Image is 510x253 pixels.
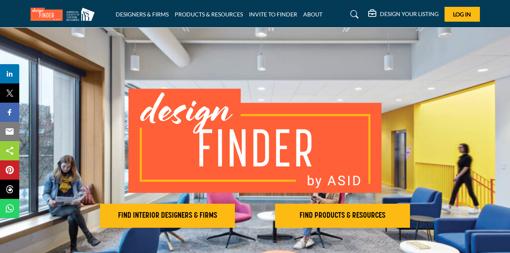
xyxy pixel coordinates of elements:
div: DESIGN YOUR LISTING [368,10,439,19]
a: Search [343,8,364,21]
button: Log In [445,7,480,22]
a: INVITE TO FINDER [249,11,297,18]
button: FIND INTERIOR DESIGNERS & FIRMS [100,204,235,228]
span: Log In [453,11,471,18]
a: DESIGNERS & FIRMS [116,11,169,18]
h2: FIND INTERIOR DESIGNERS & FIRMS [102,211,233,221]
a: ABOUT [303,11,322,18]
h5: DESIGN YOUR LISTING [380,10,439,18]
button: FIND PRODUCTS & RESOURCES [275,204,410,228]
img: Site Logo [31,8,99,21]
h2: FIND PRODUCTS & RESOURCES [277,211,408,221]
a: PRODUCTS & RESOURCES [175,11,243,18]
img: image [129,89,381,193]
